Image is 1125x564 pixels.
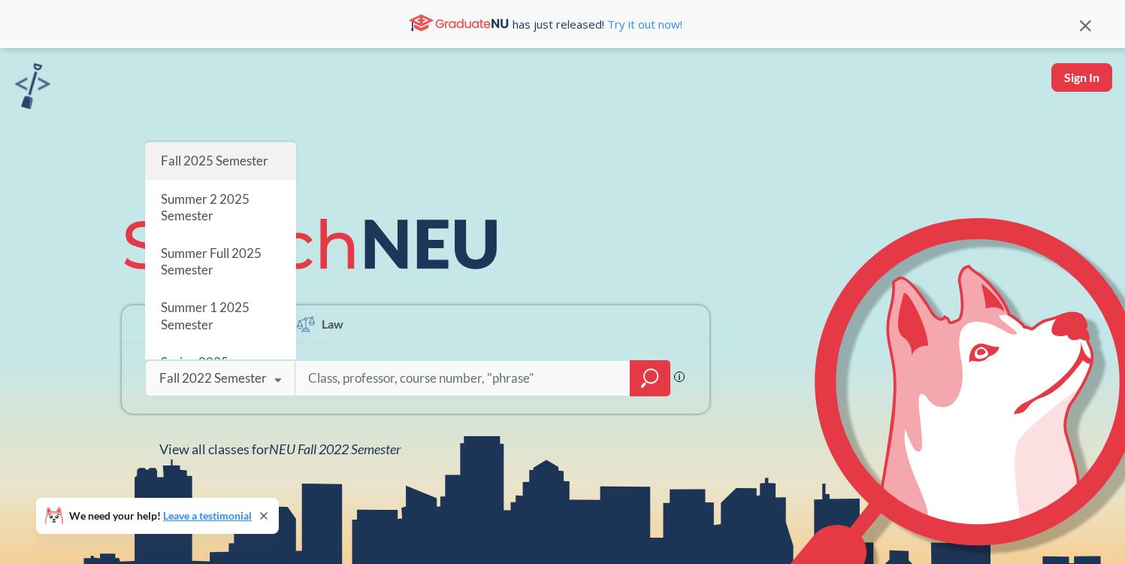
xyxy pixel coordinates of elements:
[15,63,50,109] img: sandbox logo
[160,300,249,332] span: Summer 1 2025 Semester
[160,245,261,277] span: Summer Full 2025 Semester
[1051,63,1112,92] button: Sign In
[630,360,670,396] div: magnifying glass
[159,441,401,457] span: View all classes for
[160,153,268,168] span: Fall 2025 Semester
[160,354,228,387] span: Spring 2025 Semester
[513,16,682,32] span: has just released!
[163,509,252,522] a: Leave a testimonial
[160,191,249,223] span: Summer 2 2025 Semester
[322,315,343,332] span: Law
[159,370,267,387] div: Fall 2022 Semester
[641,368,659,389] svg: magnifying glass
[269,441,401,457] span: NEU Fall 2022 Semester
[604,17,682,32] a: Try it out now!
[15,63,50,114] a: sandbox logo
[69,511,252,521] span: We need your help!
[307,362,619,394] input: Class, professor, course number, "phrase"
